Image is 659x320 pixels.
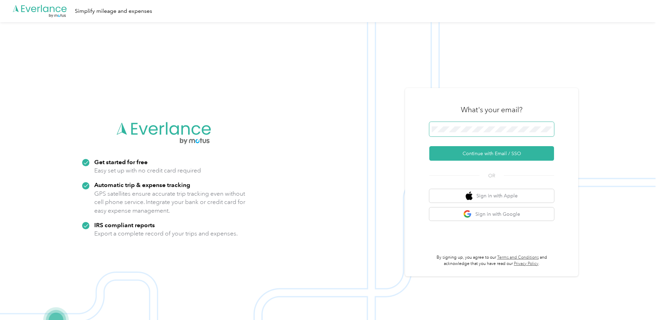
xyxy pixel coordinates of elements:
button: apple logoSign in with Apple [429,189,554,203]
span: OR [480,172,504,179]
p: By signing up, you agree to our and acknowledge that you have read our . [429,255,554,267]
div: Simplify mileage and expenses [75,7,152,16]
p: Export a complete record of your trips and expenses. [94,229,238,238]
strong: Get started for free [94,158,148,166]
img: apple logo [466,192,473,200]
strong: Automatic trip & expense tracking [94,181,190,188]
h3: What's your email? [461,105,522,115]
p: GPS satellites ensure accurate trip tracking even without cell phone service. Integrate your bank... [94,189,246,215]
a: Terms and Conditions [497,255,539,260]
img: google logo [463,210,472,219]
button: google logoSign in with Google [429,207,554,221]
button: Continue with Email / SSO [429,146,554,161]
strong: IRS compliant reports [94,221,155,229]
a: Privacy Policy [514,261,538,266]
p: Easy set up with no credit card required [94,166,201,175]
